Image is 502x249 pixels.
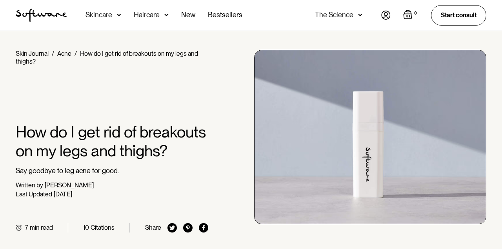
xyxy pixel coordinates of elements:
div: 7 [25,224,28,231]
div: Skincare [85,11,112,19]
img: arrow down [117,11,121,19]
a: Skin Journal [16,50,49,57]
a: home [16,9,67,22]
div: Haircare [134,11,160,19]
p: Say goodbye to leg acne for good. [16,167,208,175]
div: Citations [91,224,115,231]
h1: How do I get rid of breakouts on my legs and thighs? [16,123,208,160]
img: arrow down [358,11,362,19]
div: 10 [83,224,89,231]
div: / [52,50,54,57]
img: pinterest icon [183,223,193,233]
div: Written by [16,181,43,189]
img: Software Logo [16,9,67,22]
div: Share [145,224,161,231]
div: 0 [413,10,418,17]
img: twitter icon [167,223,177,233]
a: Start consult [431,5,486,25]
div: / [75,50,77,57]
div: [DATE] [54,190,72,198]
div: min read [30,224,53,231]
div: [PERSON_NAME] [45,181,94,189]
div: The Science [315,11,353,19]
a: Open empty cart [403,10,418,21]
img: arrow down [164,11,169,19]
a: Acne [57,50,71,57]
div: How do I get rid of breakouts on my legs and thighs? [16,50,198,65]
img: facebook icon [199,223,208,233]
div: Last Updated [16,190,52,198]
